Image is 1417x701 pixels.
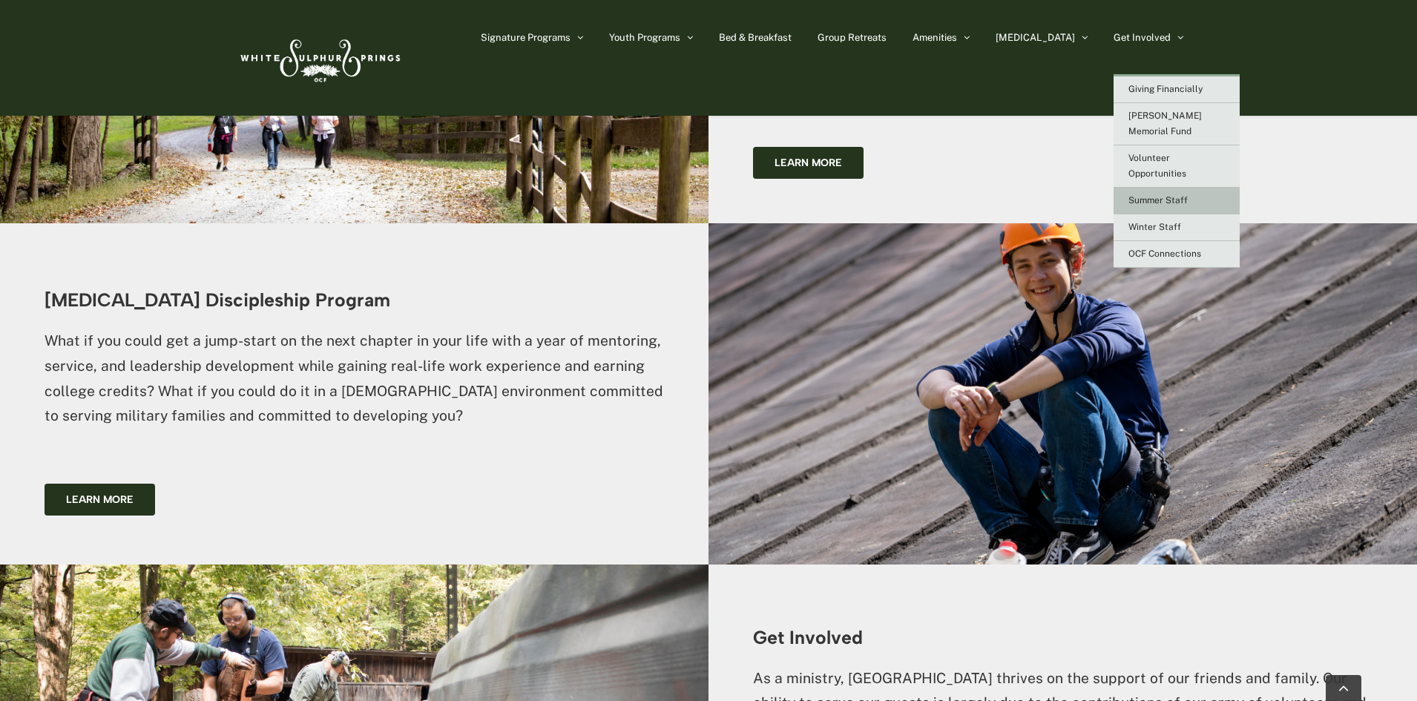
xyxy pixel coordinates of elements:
a: Volunteer Opportunities [1114,145,1240,188]
span: Volunteer Opportunities [1128,153,1186,179]
a: Summer Staff [1114,188,1240,214]
a: OCF Connections [1114,241,1240,268]
span: Summer Staff [1128,195,1188,205]
span: Group Retreats [818,33,887,42]
span: Learn more [775,157,842,169]
a: Giving Financially [1114,76,1240,103]
span: Giving Financially [1128,84,1203,94]
img: White Sulphur Springs Logo [234,23,404,93]
h3: [MEDICAL_DATA] Discipleship Program [45,290,664,310]
span: [MEDICAL_DATA] [996,33,1075,42]
span: Youth Programs [609,33,680,42]
p: What if you could get a jump-start on the next chapter in your life with a year of mentoring, ser... [45,329,664,429]
span: LEARN MORE [66,493,134,506]
span: OCF Connections [1128,249,1201,259]
span: Get Involved [1114,33,1171,42]
a: LEARN MORE [45,484,155,516]
span: [PERSON_NAME] Memorial Fund [1128,111,1202,136]
span: Winter Staff [1128,222,1181,232]
span: Bed & Breakfast [719,33,792,42]
h3: Get Involved [753,628,1372,648]
span: Signature Programs [481,33,571,42]
a: [PERSON_NAME] Memorial Fund [1114,103,1240,145]
a: Winter Staff [1114,214,1240,241]
span: Amenities [913,33,957,42]
a: Learn more [753,147,864,179]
